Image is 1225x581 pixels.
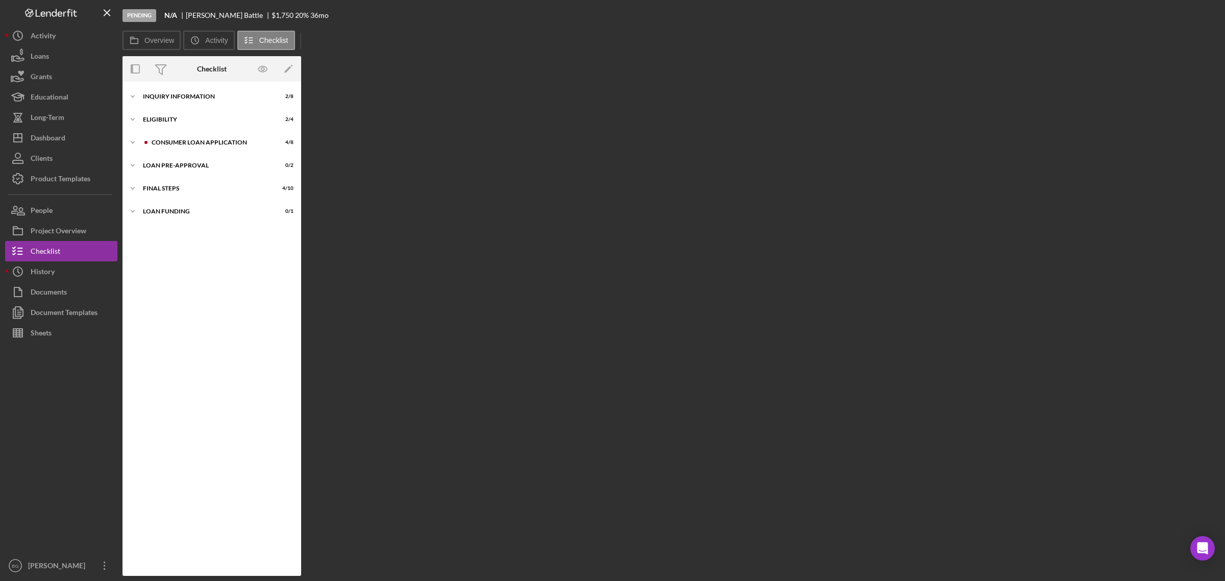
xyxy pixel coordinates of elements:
div: Grants [31,66,52,89]
button: Checklist [5,241,117,261]
div: 0 / 1 [275,208,293,214]
div: Project Overview [31,221,86,244]
button: Long-Term [5,107,117,128]
button: Project Overview [5,221,117,241]
div: Loans [31,46,49,69]
div: 2 / 8 [275,93,293,100]
div: Clients [31,148,53,171]
div: Product Templates [31,168,90,191]
button: Clients [5,148,117,168]
button: BG[PERSON_NAME] [5,555,117,576]
div: Loan Funding [143,208,268,214]
button: Educational [5,87,117,107]
div: Dashboard [31,128,65,151]
button: Document Templates [5,302,117,323]
span: $1,750 [272,11,293,19]
div: Checklist [197,65,227,73]
div: Document Templates [31,302,97,325]
div: Eligibility [143,116,268,123]
div: Educational [31,87,68,110]
div: [PERSON_NAME] Battle [186,11,272,19]
div: Activity [31,26,56,49]
div: Documents [31,282,67,305]
div: 2 / 4 [275,116,293,123]
button: Loans [5,46,117,66]
button: History [5,261,117,282]
div: History [31,261,55,284]
div: 4 / 10 [275,185,293,191]
button: Overview [122,31,181,50]
div: Pending [122,9,156,22]
div: Open Intercom Messenger [1190,536,1215,561]
div: 20 % [295,11,309,19]
div: 4 / 8 [275,139,293,146]
div: Checklist [31,241,60,264]
div: 36 mo [310,11,329,19]
button: Sheets [5,323,117,343]
div: Consumer Loan Application [152,139,268,146]
text: BG [12,563,19,569]
button: People [5,200,117,221]
div: FINAL STEPS [143,185,268,191]
button: Product Templates [5,168,117,189]
div: People [31,200,53,223]
div: Long-Term [31,107,64,130]
button: Dashboard [5,128,117,148]
button: Checklist [237,31,295,50]
button: Grants [5,66,117,87]
label: Overview [144,36,174,44]
div: Sheets [31,323,52,346]
div: 0 / 2 [275,162,293,168]
label: Checklist [259,36,288,44]
label: Activity [205,36,228,44]
div: Inquiry Information [143,93,268,100]
button: Documents [5,282,117,302]
b: N/A [164,11,177,19]
button: Activity [5,26,117,46]
div: [PERSON_NAME] [26,555,92,578]
button: Activity [183,31,234,50]
div: Loan Pre-Approval [143,162,268,168]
